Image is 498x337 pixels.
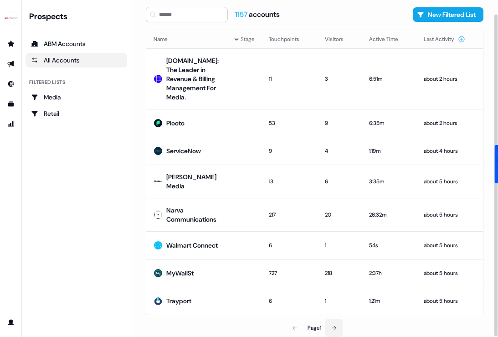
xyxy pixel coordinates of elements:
a: Go to attribution [4,117,18,131]
a: Go to Retail [26,106,127,121]
div: 1 [325,296,354,306]
div: 218 [325,269,354,278]
a: Go to Inbound [4,77,18,91]
span: 1157 [235,10,249,19]
a: ABM Accounts [26,36,127,51]
button: Visitors [325,31,354,47]
th: Name [146,30,226,48]
div: 9 [325,119,354,128]
div: about 5 hours [424,177,465,186]
button: Last Activity [424,31,465,47]
div: 13 [269,177,310,186]
div: 1:19m [369,146,409,156]
div: about 5 hours [424,269,465,278]
a: Go to outbound experience [4,57,18,71]
div: Walmart Connect [166,241,218,250]
div: 3:35m [369,177,409,186]
button: New Filtered List [413,7,483,22]
div: Plooto [166,119,185,128]
div: Stage [233,35,254,44]
div: 6 [325,177,354,186]
div: 26:32m [369,210,409,219]
div: 6:51m [369,74,409,83]
div: about 4 hours [424,146,465,156]
div: about 5 hours [424,241,465,250]
div: about 5 hours [424,210,465,219]
div: 9 [269,146,310,156]
div: ABM Accounts [31,39,122,48]
div: 727 [269,269,310,278]
div: 20 [325,210,354,219]
a: Go to templates [4,97,18,111]
div: [PERSON_NAME] Media [166,172,219,191]
div: ServiceNow [166,146,201,156]
div: accounts [235,10,280,20]
div: about 2 hours [424,74,465,83]
div: 6 [269,241,310,250]
div: 217 [269,210,310,219]
div: 2:37h [369,269,409,278]
a: Go to prospects [4,36,18,51]
div: [DOMAIN_NAME]: The Leader in Revenue & Billing Management For Media. [166,56,219,102]
a: All accounts [26,53,127,67]
div: Narva Communications [166,206,219,224]
div: 1:21m [369,296,409,306]
div: about 5 hours [424,296,465,306]
div: MyWallSt [166,269,194,278]
div: 54s [369,241,409,250]
div: about 2 hours [424,119,465,128]
div: Trayport [166,296,191,306]
div: Retail [31,109,122,118]
div: 1 [325,241,354,250]
button: Touchpoints [269,31,310,47]
a: Go to profile [4,315,18,330]
div: 53 [269,119,310,128]
div: 6:35m [369,119,409,128]
div: 6 [269,296,310,306]
div: All Accounts [31,56,122,65]
div: 3 [325,74,354,83]
div: Page 1 [308,323,321,332]
div: Prospects [29,11,127,22]
div: 11 [269,74,310,83]
button: Active Time [369,31,409,47]
a: Go to Media [26,90,127,104]
div: Media [31,93,122,102]
div: 4 [325,146,354,156]
div: Filtered lists [29,78,65,86]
